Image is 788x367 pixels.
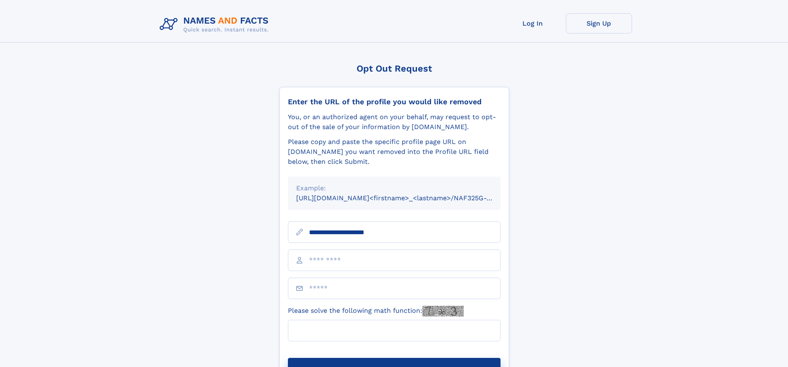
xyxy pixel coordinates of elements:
a: Log In [500,13,566,34]
small: [URL][DOMAIN_NAME]<firstname>_<lastname>/NAF325G-xxxxxxxx [296,194,516,202]
img: Logo Names and Facts [156,13,275,36]
div: Opt Out Request [279,63,509,74]
div: Enter the URL of the profile you would like removed [288,97,501,106]
div: Please copy and paste the specific profile page URL on [DOMAIN_NAME] you want removed into the Pr... [288,137,501,167]
label: Please solve the following math function: [288,306,464,317]
div: Example: [296,183,492,193]
div: You, or an authorized agent on your behalf, may request to opt-out of the sale of your informatio... [288,112,501,132]
a: Sign Up [566,13,632,34]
